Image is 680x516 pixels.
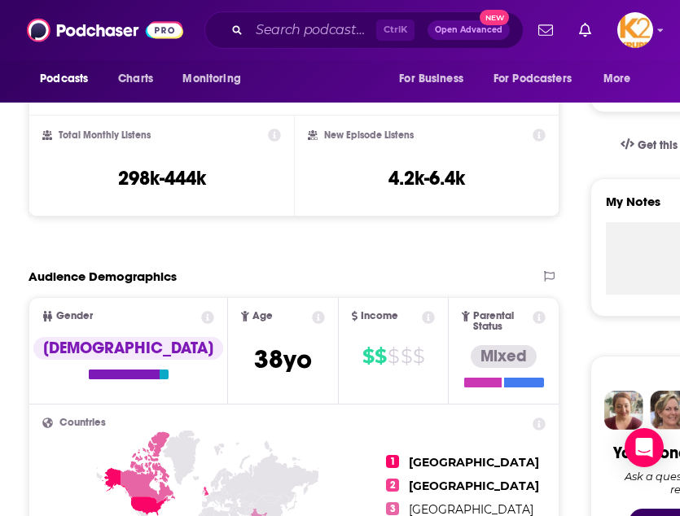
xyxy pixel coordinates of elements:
span: [GEOGRAPHIC_DATA] [409,479,539,493]
button: open menu [171,63,261,94]
div: Mixed [471,345,537,368]
h2: Total Monthly Listens [59,129,151,141]
span: Open Advanced [435,26,502,34]
img: Sydney Profile [604,391,643,430]
span: More [603,68,631,90]
span: Income [361,311,398,321]
h2: Audience Demographics [29,269,177,284]
button: open menu [29,63,109,94]
span: Age [252,311,273,321]
span: For Podcasters [494,68,572,90]
img: Podchaser - Follow, Share and Rate Podcasts [27,15,183,46]
input: Search podcasts, credits, & more... [249,17,376,43]
button: open menu [483,63,595,94]
span: Podcasts [40,68,88,90]
span: Charts [118,68,153,90]
button: open menu [388,63,484,94]
a: Show notifications dropdown [532,16,559,44]
span: Countries [59,418,106,428]
span: 38 yo [254,343,312,375]
div: Search podcasts, credits, & more... [204,11,524,49]
span: Gender [56,311,93,321]
span: 2 [386,479,399,492]
div: [DEMOGRAPHIC_DATA] [33,337,223,360]
button: Show profile menu [617,12,653,48]
span: For Business [399,68,463,90]
span: Monitoring [182,68,240,90]
span: New [480,10,509,25]
button: open menu [592,63,651,94]
span: $ [375,343,386,370]
span: 1 [386,455,399,468]
h3: 4.2k-6.4k [388,166,465,190]
span: Logged in as K2Krupp [617,12,653,48]
h2: New Episode Listens [324,129,414,141]
img: User Profile [617,12,653,48]
span: [GEOGRAPHIC_DATA] [409,455,539,470]
span: Parental Status [473,311,530,332]
span: 3 [386,502,399,515]
a: Show notifications dropdown [573,16,598,44]
h3: 298k-444k [118,166,206,190]
a: Charts [107,63,163,94]
button: Open AdvancedNew [428,20,510,40]
span: $ [413,343,424,370]
span: $ [388,343,399,370]
span: $ [401,343,412,370]
div: Open Intercom Messenger [625,428,664,467]
span: $ [362,343,374,370]
span: Ctrl K [376,20,415,41]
